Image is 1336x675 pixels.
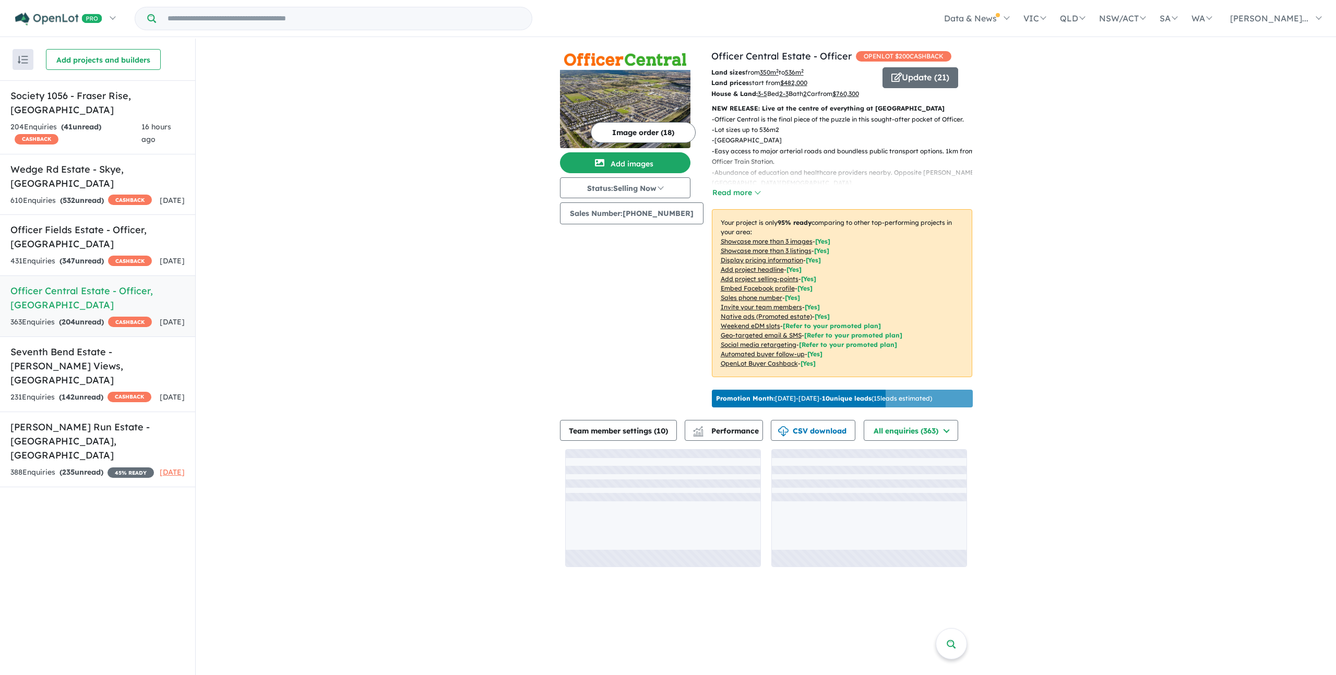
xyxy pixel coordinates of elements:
u: Invite your team members [721,303,802,311]
b: 10 unique leads [822,394,872,402]
span: [ Yes ] [785,294,800,302]
span: [Yes] [801,359,816,367]
button: All enquiries (363) [864,420,958,441]
u: 536 m [785,68,804,76]
strong: ( unread) [60,196,104,205]
h5: Officer Fields Estate - Officer , [GEOGRAPHIC_DATA] [10,223,185,251]
img: bar-chart.svg [693,429,703,436]
span: 347 [62,256,75,266]
span: [DATE] [160,467,185,477]
u: Showcase more than 3 images [721,237,813,245]
p: Bed Bath Car from [711,89,875,99]
span: [ Yes ] [805,303,820,311]
p: [DATE] - [DATE] - ( 15 leads estimated) [716,394,932,403]
div: 231 Enquir ies [10,391,151,404]
strong: ( unread) [61,122,101,131]
span: [Refer to your promoted plan] [804,331,902,339]
u: Embed Facebook profile [721,284,795,292]
span: [DATE] [160,256,185,266]
u: 2 [803,90,807,98]
u: Add project selling-points [721,275,798,283]
u: Sales phone number [721,294,782,302]
span: [ Yes ] [801,275,816,283]
span: 235 [62,467,75,477]
u: Weekend eDM slots [721,322,780,330]
span: [PERSON_NAME]... [1230,13,1308,23]
u: Geo-targeted email & SMS [721,331,802,339]
span: [Refer to your promoted plan] [799,341,897,348]
input: Try estate name, suburb, builder or developer [158,7,530,30]
span: 142 [62,392,75,402]
h5: Wedge Rd Estate - Skye , [GEOGRAPHIC_DATA] [10,162,185,190]
p: - Lot sizes up to 536m2 [712,125,981,135]
div: 204 Enquir ies [10,121,141,146]
u: Add project headline [721,266,784,273]
b: Promotion Month: [716,394,775,402]
button: CSV download [771,420,855,441]
span: [DATE] [160,196,185,205]
span: CASHBACK [108,256,152,266]
b: Land prices [711,79,749,87]
span: 45 % READY [108,467,154,478]
button: Update (21) [882,67,958,88]
span: CASHBACK [15,134,58,144]
u: Social media retargeting [721,341,796,348]
img: sort.svg [18,56,28,64]
span: OPENLOT $ 200 CASHBACK [856,51,951,62]
strong: ( unread) [59,317,104,327]
img: line-chart.svg [693,426,702,432]
p: - [GEOGRAPHIC_DATA] [712,135,981,146]
span: to [779,68,804,76]
span: [Yes] [807,350,822,358]
div: 388 Enquir ies [10,466,154,479]
strong: ( unread) [59,392,103,402]
u: Display pricing information [721,256,803,264]
h5: Society 1056 - Fraser Rise , [GEOGRAPHIC_DATA] [10,89,185,117]
span: Performance [695,426,759,436]
span: [ Yes ] [797,284,813,292]
div: 431 Enquir ies [10,255,152,268]
p: NEW RELEASE: Live at the centre of everything at [GEOGRAPHIC_DATA] [712,103,972,114]
a: Officer Central Estate - Officer [711,50,852,62]
u: $ 482,000 [780,79,807,87]
span: [ Yes ] [814,247,829,255]
sup: 2 [776,68,779,74]
span: [ Yes ] [806,256,821,264]
sup: 2 [801,68,804,74]
span: [ Yes ] [815,237,830,245]
span: [Yes] [815,312,830,320]
span: [ Yes ] [786,266,802,273]
u: Native ads (Promoted estate) [721,312,812,320]
button: Status:Selling Now [560,177,690,198]
p: from [711,67,875,78]
button: Add images [560,152,690,173]
u: 350 m [760,68,779,76]
b: 95 % ready [778,219,812,226]
b: Land sizes [711,68,745,76]
span: CASHBACK [108,392,151,402]
span: 16 hours ago [141,122,171,144]
img: Officer Central Estate - Officer [560,70,690,148]
img: Openlot PRO Logo White [15,13,102,26]
u: $ 760,300 [832,90,859,98]
img: download icon [778,426,789,437]
img: Officer Central Estate - Officer Logo [564,53,686,65]
h5: Seventh Bend Estate - [PERSON_NAME] Views , [GEOGRAPHIC_DATA] [10,345,185,387]
span: CASHBACK [108,195,152,205]
p: - Officer Central is the final piece of the puzzle in this sought-after pocket of Officer. [712,114,981,125]
span: 532 [63,196,75,205]
span: 41 [64,122,73,131]
u: Automated buyer follow-up [721,350,805,358]
span: [DATE] [160,392,185,402]
p: start from [711,78,875,88]
button: Image order (18) [591,122,696,143]
h5: [PERSON_NAME] Run Estate - [GEOGRAPHIC_DATA] , [GEOGRAPHIC_DATA] [10,420,185,462]
div: 363 Enquir ies [10,316,152,329]
u: 3-5 [758,90,767,98]
u: OpenLot Buyer Cashback [721,359,798,367]
b: House & Land: [711,90,758,98]
u: Showcase more than 3 listings [721,247,812,255]
button: Sales Number:[PHONE_NUMBER] [560,202,703,224]
button: Team member settings (10) [560,420,677,441]
button: Read more [712,187,761,199]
